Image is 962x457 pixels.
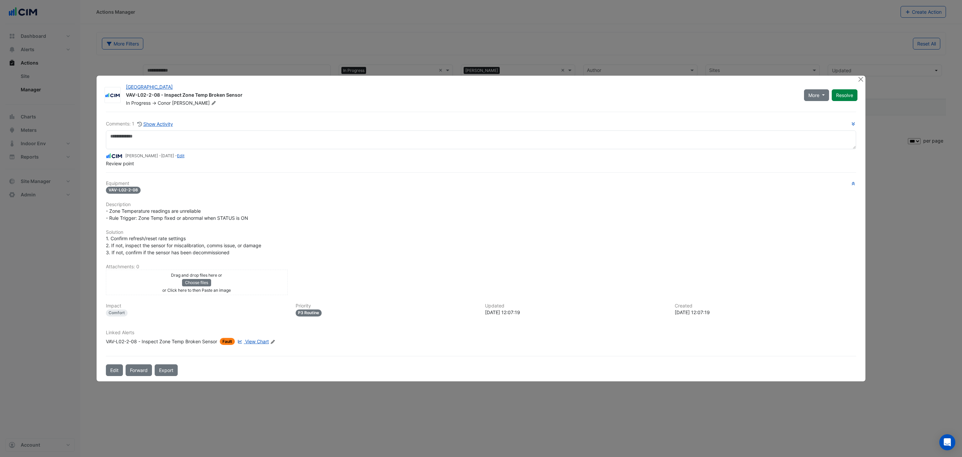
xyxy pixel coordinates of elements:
[675,303,856,309] h6: Created
[106,309,128,316] div: Comfort
[106,187,141,194] span: VAV-L02-2-08
[106,181,856,186] h6: Equipment
[137,120,173,128] button: Show Activity
[804,89,829,101] button: More
[161,153,174,158] span: 2025-08-25 12:07:19
[106,208,248,221] span: - Zone Temperature readings are unreliable - Rule Trigger: Zone Temp fixed or abnormal when STATU...
[158,100,171,106] span: Conor
[126,84,173,90] a: [GEOGRAPHIC_DATA]
[106,264,856,270] h6: Attachments: 0
[485,303,667,309] h6: Updated
[857,76,864,83] button: Close
[296,303,477,309] h6: Priority
[106,152,123,160] img: CIM
[106,364,123,376] button: Edit
[808,92,819,99] span: More
[126,364,152,376] button: Forward
[106,230,856,235] h6: Solution
[236,338,269,345] a: View Chart
[939,434,955,450] div: Open Intercom Messenger
[125,153,184,159] small: [PERSON_NAME] - -
[675,309,856,316] div: [DATE] 12:07:19
[106,236,261,255] span: 1. Confirm refresh/reset rate settings 2. If not, inspect the sensor for miscalibration, comms is...
[106,202,856,207] h6: Description
[126,100,151,106] span: In Progress
[155,364,178,376] a: Export
[106,120,173,128] div: Comments: 1
[832,89,857,101] button: Resolve
[172,100,217,106] span: [PERSON_NAME]
[485,309,667,316] div: [DATE] 12:07:19
[106,330,856,336] h6: Linked Alerts
[245,339,269,344] span: View Chart
[296,309,322,316] div: P3 Routine
[106,338,217,345] div: VAV-L02-2-08 - Inspect Zone Temp Broken Sensor
[106,161,134,166] span: Review point
[126,92,796,100] div: VAV-L02-2-08 - Inspect Zone Temp Broken Sensor
[171,273,222,278] small: Drag and drop files here or
[162,288,231,293] small: or Click here to then Paste an image
[182,279,211,286] button: Choose files
[220,338,235,345] span: Fault
[270,339,275,344] fa-icon: Edit Linked Alerts
[177,153,184,158] a: Edit
[105,92,120,99] img: CIM
[152,100,156,106] span: ->
[106,303,288,309] h6: Impact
